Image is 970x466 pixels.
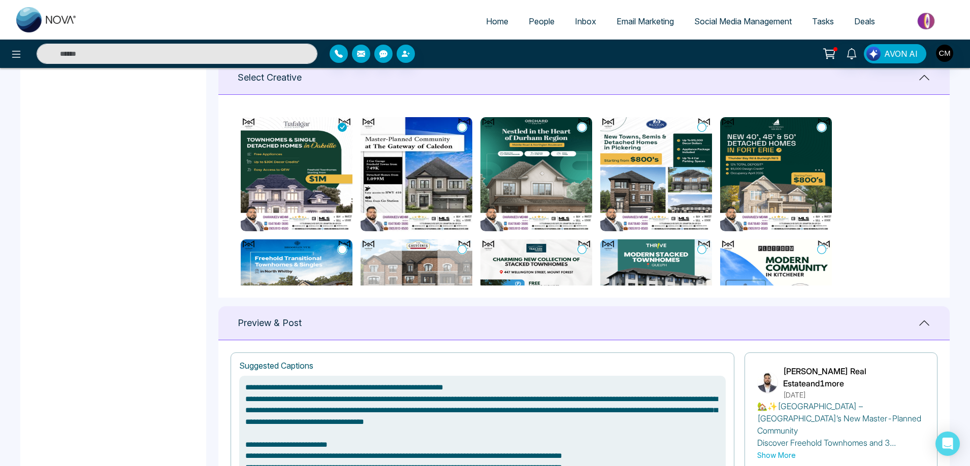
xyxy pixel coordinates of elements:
[694,16,792,26] span: Social Media Management
[720,117,832,231] img: Westwind Shores (3).png
[241,117,352,231] img: Trafalgar Highlands (4).png
[890,10,964,32] img: Market-place.gif
[684,12,802,31] a: Social Media Management
[600,239,712,353] img: Thrive in Guelph (6).png
[783,365,925,389] p: [PERSON_NAME] Real Estate and 1 more
[519,12,565,31] a: People
[600,117,712,231] img: Seaton Winding Woods, a beautiful collection of Freehold Towns, Semis, and Detached Homes in Pick...
[936,45,953,62] img: User Avatar
[486,16,508,26] span: Home
[757,400,925,449] p: 🏡✨[GEOGRAPHIC_DATA] – [GEOGRAPHIC_DATA]’s New Master-Planned Community Discover Freehold Townhome...
[802,12,844,31] a: Tasks
[854,16,875,26] span: Deals
[812,16,834,26] span: Tasks
[361,239,472,353] img: The Crescents in North Brampton (3).png
[238,72,302,83] h1: Select Creative
[617,16,674,26] span: Email Marketing
[480,239,592,353] img: Trailside Town (7).png
[241,239,352,353] img: Brooklin Vue s in North Whitby (3).png
[844,12,885,31] a: Deals
[864,44,926,63] button: AVON AI
[720,239,832,353] img: The Platform at Station Park (7).png
[884,48,918,60] span: AVON AI
[935,432,960,456] div: Open Intercom Messenger
[16,7,77,32] img: Nova CRM Logo
[565,12,606,31] a: Inbox
[529,16,555,26] span: People
[239,361,313,371] h1: Suggested Captions
[783,389,925,400] p: [DATE]
[606,12,684,31] a: Email Marketing
[575,16,596,26] span: Inbox
[238,317,302,329] h1: Preview & Post
[480,117,592,231] img: Step into Orchard South (3).png
[757,450,796,460] button: Show More
[866,47,881,61] img: Lead Flow
[361,117,472,231] img: Crown of Caledon.jpeg
[476,12,519,31] a: Home
[757,372,778,392] img: Mehmi Real Estate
